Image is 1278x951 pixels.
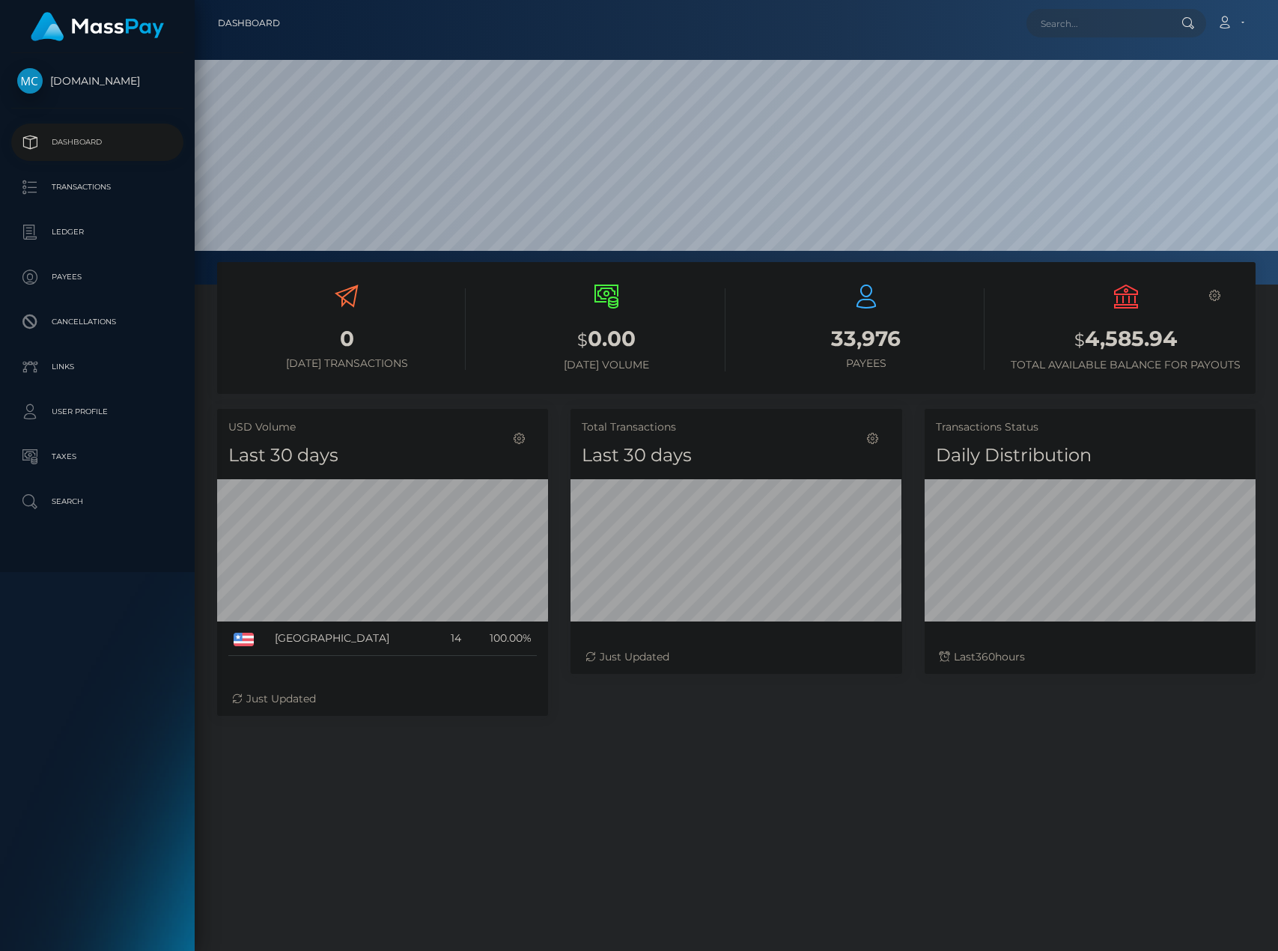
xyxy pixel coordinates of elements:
[17,356,177,378] p: Links
[466,622,537,656] td: 100.00%
[940,649,1241,665] div: Last hours
[270,622,438,656] td: [GEOGRAPHIC_DATA]
[11,213,183,251] a: Ledger
[11,74,183,88] span: [DOMAIN_NAME]
[11,393,183,431] a: User Profile
[228,324,466,353] h3: 0
[1007,359,1244,371] h6: Total Available Balance for Payouts
[11,483,183,520] a: Search
[11,303,183,341] a: Cancellations
[11,258,183,296] a: Payees
[11,348,183,386] a: Links
[17,311,177,333] p: Cancellations
[17,266,177,288] p: Payees
[11,124,183,161] a: Dashboard
[748,357,985,370] h6: Payees
[228,443,537,469] h4: Last 30 days
[936,443,1244,469] h4: Daily Distribution
[11,438,183,475] a: Taxes
[1007,324,1244,355] h3: 4,585.94
[976,650,995,663] span: 360
[936,420,1244,435] h5: Transactions Status
[218,7,280,39] a: Dashboard
[232,691,533,707] div: Just Updated
[438,622,466,656] td: 14
[17,68,43,94] img: McLuck.com
[17,401,177,423] p: User Profile
[748,324,985,353] h3: 33,976
[17,176,177,198] p: Transactions
[488,359,725,371] h6: [DATE] Volume
[228,420,537,435] h5: USD Volume
[234,633,254,646] img: US.png
[1026,9,1167,37] input: Search...
[17,490,177,513] p: Search
[17,446,177,468] p: Taxes
[577,329,588,350] small: $
[582,443,890,469] h4: Last 30 days
[585,649,886,665] div: Just Updated
[488,324,725,355] h3: 0.00
[31,12,164,41] img: MassPay Logo
[17,221,177,243] p: Ledger
[11,168,183,206] a: Transactions
[17,131,177,154] p: Dashboard
[582,420,890,435] h5: Total Transactions
[1074,329,1085,350] small: $
[228,357,466,370] h6: [DATE] Transactions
